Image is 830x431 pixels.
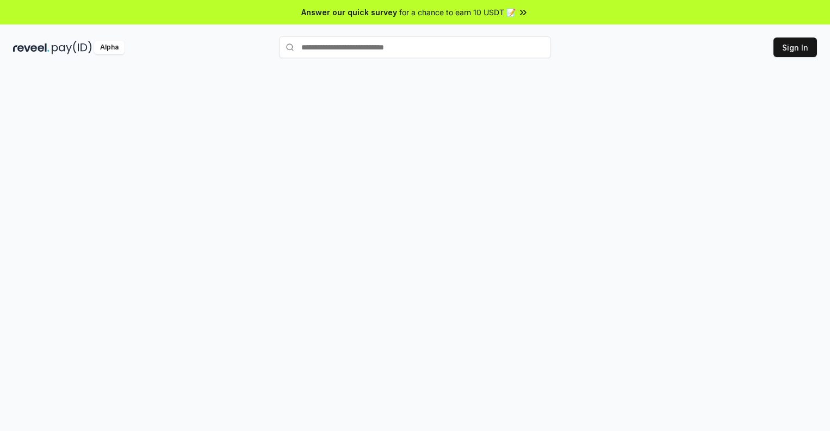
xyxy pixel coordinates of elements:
[301,7,397,18] span: Answer our quick survey
[52,41,92,54] img: pay_id
[94,41,125,54] div: Alpha
[773,38,817,57] button: Sign In
[13,41,49,54] img: reveel_dark
[399,7,516,18] span: for a chance to earn 10 USDT 📝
